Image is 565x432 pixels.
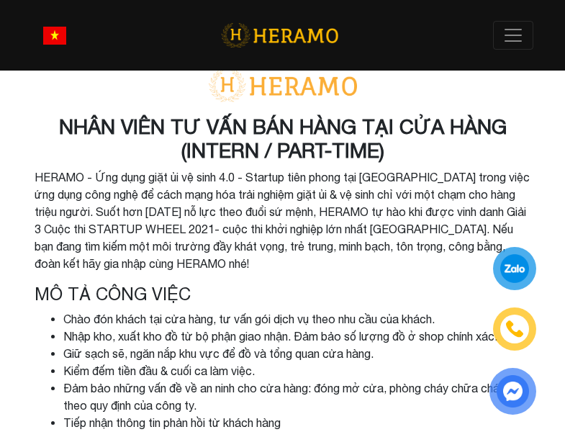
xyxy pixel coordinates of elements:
h4: Mô tả công việc [35,284,531,305]
img: logo-with-text.png [204,68,362,103]
li: Tiếp nhận thông tin phản hồi từ khách hàng [63,414,531,431]
a: phone-icon [495,310,534,348]
li: Chào đón khách tại cửa hàng, tư vấn gói dịch vụ theo nhu cầu của khách. [63,310,531,328]
img: phone-icon [507,321,523,337]
img: logo [221,21,338,50]
li: Nhập kho, xuất kho đồ từ bộ phận giao nhận. Đảm bảo số lượng đồ ở shop chính xác. [63,328,531,345]
li: Kiểm đếm tiền đầu & cuối ca làm việc. [63,362,531,379]
p: HERAMO - Ứng dụng giặt ủi vệ sinh 4.0 - Startup tiên phong tại [GEOGRAPHIC_DATA] trong việc ứng d... [35,168,531,272]
li: Đảm bảo những vấn đề về an ninh cho cửa hàng: đóng mở cửa, phòng cháy chữa cháy,... theo quy định... [63,379,531,414]
img: vn-flag.png [43,27,66,45]
h3: NHÂN VIÊN TƯ VẤN BÁN HÀNG TẠI CỬA HÀNG (INTERN / PART-TIME) [35,114,531,163]
li: Giữ sạch sẽ, ngăn nắp khu vực để đồ và tổng quan cửa hàng. [63,345,531,362]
